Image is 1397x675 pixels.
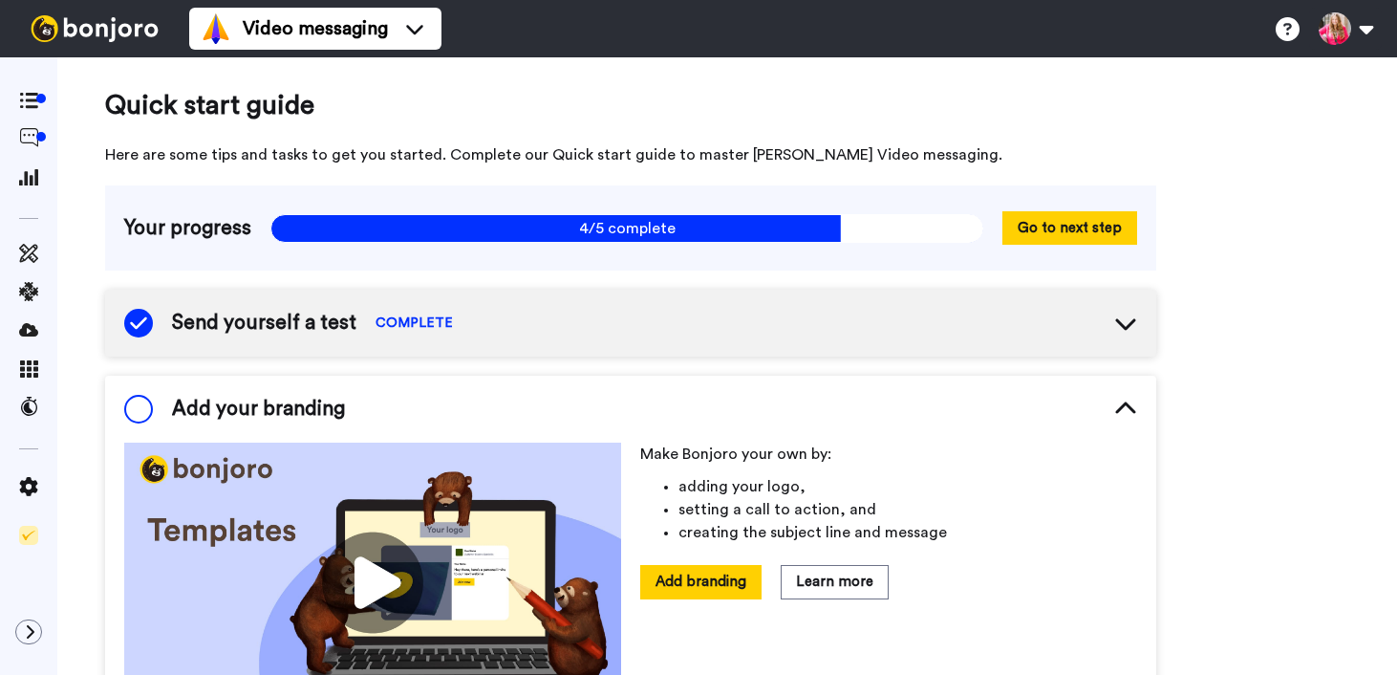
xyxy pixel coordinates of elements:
[640,565,762,599] button: Add branding
[172,395,345,424] span: Add your branding
[23,15,166,42] img: bj-logo-header-white.svg
[172,309,356,337] span: Send yourself a test
[640,443,1137,466] p: Make Bonjoro your own by:
[678,475,1137,498] li: adding your logo,
[243,15,388,42] span: Video messaging
[201,13,231,44] img: vm-color.svg
[376,314,453,333] span: COMPLETE
[1002,211,1137,245] button: Go to next step
[678,521,1137,544] li: creating the subject line and message
[781,565,889,599] button: Learn more
[105,86,1156,124] span: Quick start guide
[105,143,1156,166] span: Here are some tips and tasks to get you started. Complete our Quick start guide to master [PERSON...
[678,498,1137,521] li: setting a call to action, and
[19,526,38,545] img: Checklist.svg
[270,214,983,243] span: 4/5 complete
[124,214,251,243] span: Your progress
